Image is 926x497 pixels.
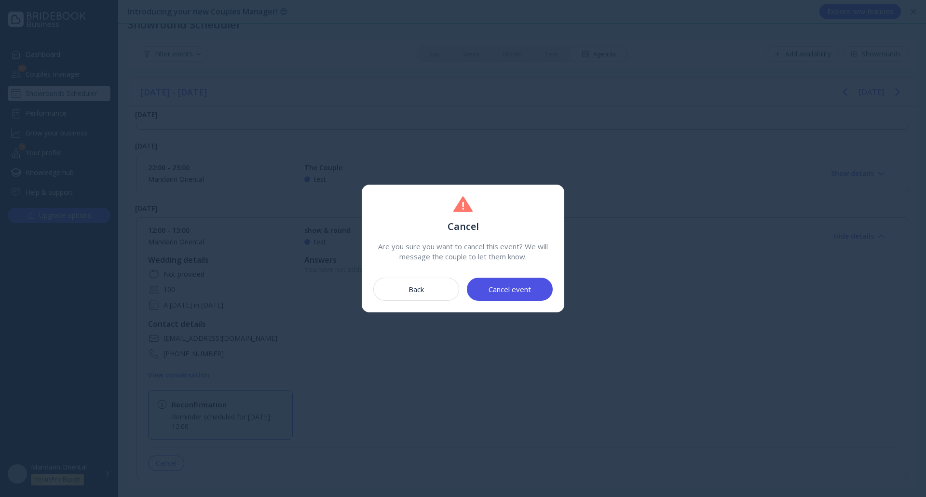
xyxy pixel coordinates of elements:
[489,285,531,293] div: Cancel event
[373,220,553,234] div: Cancel
[373,278,459,301] button: Back
[373,242,553,262] div: Are you sure you want to cancel this event? We will message the couple to let them know.
[409,285,424,293] div: Back
[467,278,553,301] button: Cancel event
